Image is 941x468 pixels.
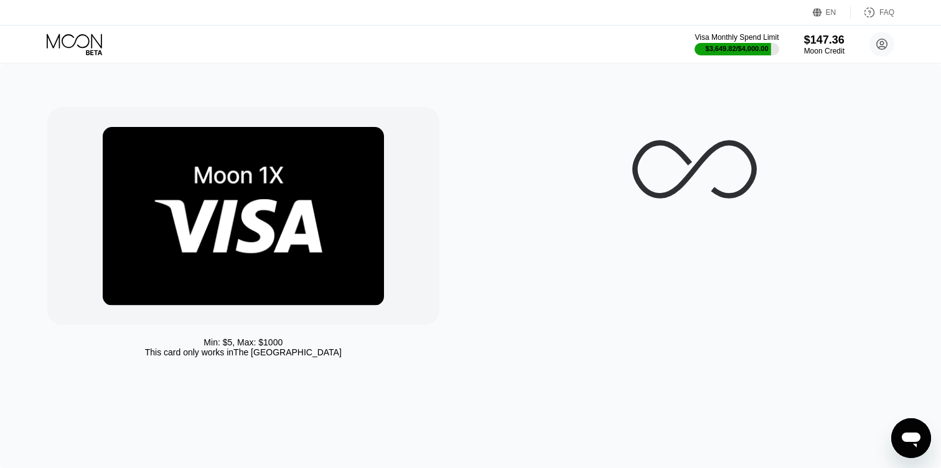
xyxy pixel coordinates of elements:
div: Moon Credit [804,47,845,55]
div: EN [813,6,851,19]
div: Visa Monthly Spend Limit$3,649.82/$4,000.00 [695,33,779,55]
iframe: Кнопка, открывающая окно обмена сообщениями; идет разговор [891,418,931,458]
div: Min: $ 5 , Max: $ 1000 [204,337,283,347]
div: $3,649.82 / $4,000.00 [706,45,769,52]
div: Visa Monthly Spend Limit [695,33,779,42]
div: FAQ [851,6,894,19]
div: FAQ [879,8,894,17]
div: $147.36Moon Credit [804,34,845,55]
div: $147.36 [804,34,845,47]
div: EN [826,8,836,17]
div: This card only works in The [GEOGRAPHIC_DATA] [145,347,342,357]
